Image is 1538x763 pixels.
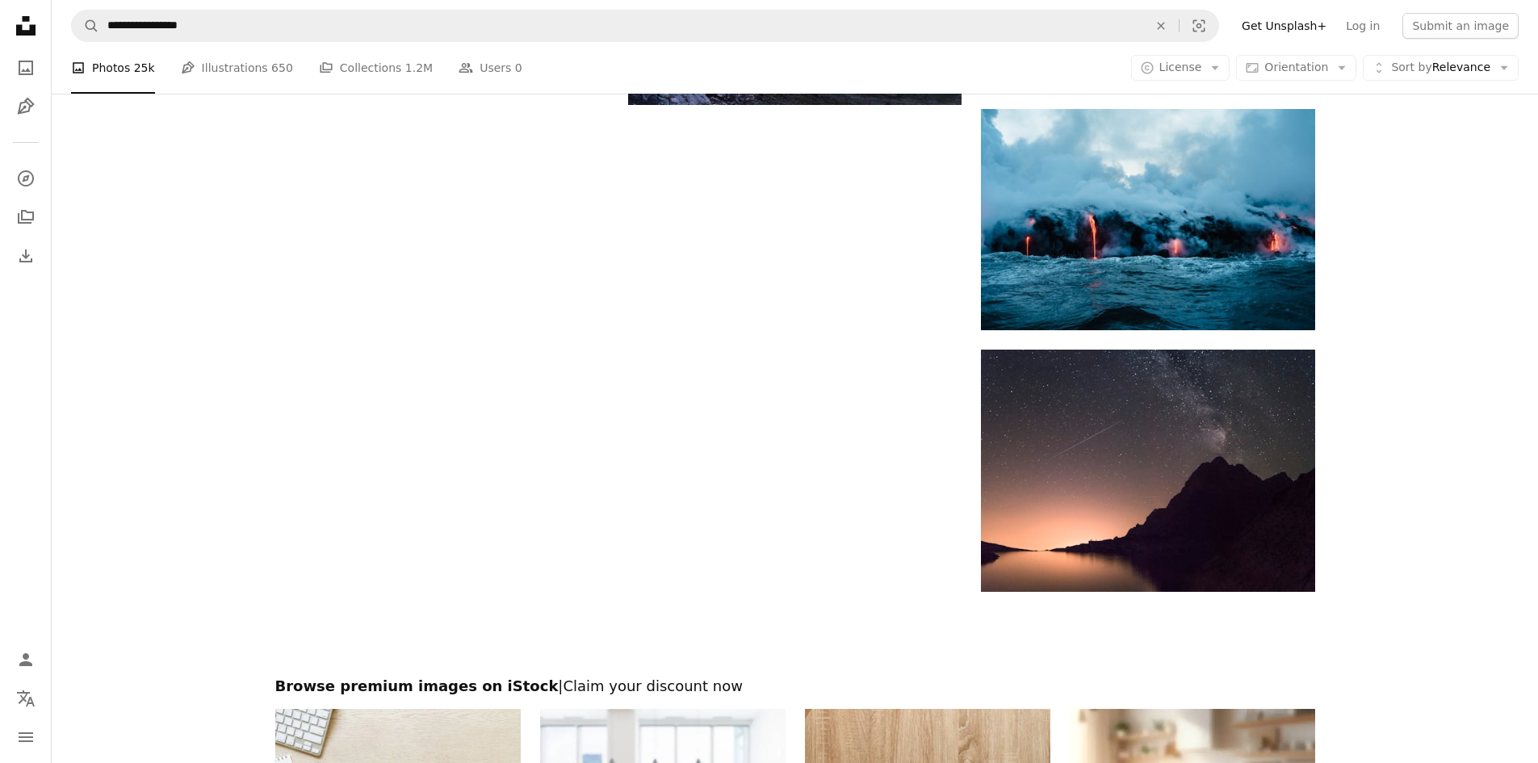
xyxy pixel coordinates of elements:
a: Get Unsplash+ [1232,13,1336,39]
button: Menu [10,721,42,753]
button: License [1131,55,1230,81]
span: 0 [515,59,522,77]
button: Visual search [1180,10,1218,41]
span: License [1159,61,1202,73]
button: Clear [1143,10,1179,41]
span: Relevance [1391,60,1490,76]
h2: Browse premium images on iStock [275,677,1315,696]
button: Language [10,682,42,715]
a: Download History [10,240,42,272]
button: Search Unsplash [72,10,99,41]
a: Users 0 [459,42,522,94]
a: silhouette of mountain beside the body of water at night time [981,463,1314,478]
a: Illustrations [10,90,42,123]
a: Log in [1336,13,1389,39]
span: 650 [271,59,293,77]
a: Illustrations 650 [181,42,293,94]
span: 1.2M [405,59,433,77]
form: Find visuals sitewide [71,10,1219,42]
a: Home — Unsplash [10,10,42,45]
a: Photos [10,52,42,84]
img: lava dripping to ocean [981,109,1314,330]
a: Collections [10,201,42,233]
span: Sort by [1391,61,1431,73]
a: Collections 1.2M [319,42,433,94]
button: Sort byRelevance [1363,55,1519,81]
a: lava dripping to ocean [981,212,1314,227]
img: silhouette of mountain beside the body of water at night time [981,350,1314,592]
a: Log in / Sign up [10,644,42,676]
button: Orientation [1236,55,1356,81]
a: Explore [10,162,42,195]
button: Submit an image [1402,13,1519,39]
span: Orientation [1264,61,1328,73]
span: | Claim your discount now [558,677,743,694]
